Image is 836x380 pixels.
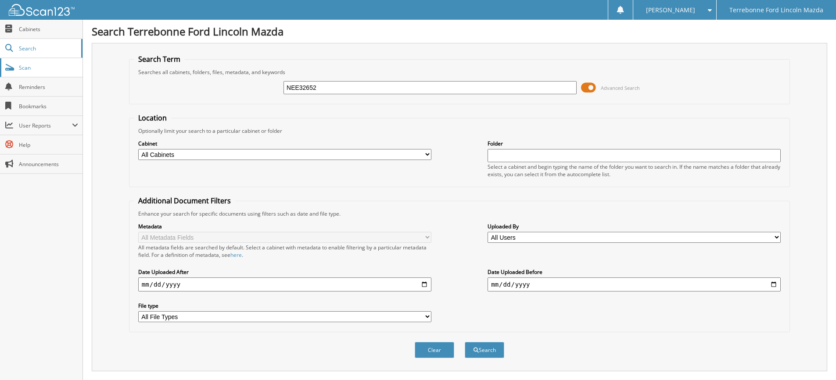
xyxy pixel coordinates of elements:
div: Searches all cabinets, folders, files, metadata, and keywords [134,68,785,76]
span: Scan [19,64,78,71]
a: here [230,251,242,259]
label: Cabinet [138,140,431,147]
label: Date Uploaded Before [488,268,781,276]
span: Help [19,141,78,149]
span: Terrebonne Ford Lincoln Mazda [729,7,823,13]
label: Folder [488,140,781,147]
span: [PERSON_NAME] [646,7,695,13]
legend: Search Term [134,54,185,64]
h1: Search Terrebonne Ford Lincoln Mazda [92,24,827,39]
div: Enhance your search for specific documents using filters such as date and file type. [134,210,785,217]
legend: Additional Document Filters [134,196,235,206]
input: start [138,277,431,291]
input: end [488,277,781,291]
div: All metadata fields are searched by default. Select a cabinet with metadata to enable filtering b... [138,244,431,259]
label: Date Uploaded After [138,268,431,276]
div: Select a cabinet and begin typing the name of the folder you want to search in. If the name match... [488,163,781,178]
legend: Location [134,113,171,123]
span: Bookmarks [19,103,78,110]
span: Announcements [19,160,78,168]
label: Uploaded By [488,223,781,230]
span: Search [19,45,77,52]
span: Cabinets [19,25,78,33]
img: scan123-logo-white.svg [9,4,75,16]
span: User Reports [19,122,72,129]
button: Clear [415,342,454,358]
label: File type [138,302,431,309]
span: Advanced Search [601,85,640,91]
iframe: Chat Widget [792,338,836,380]
span: Reminders [19,83,78,91]
div: Optionally limit your search to a particular cabinet or folder [134,127,785,135]
button: Search [465,342,504,358]
label: Metadata [138,223,431,230]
